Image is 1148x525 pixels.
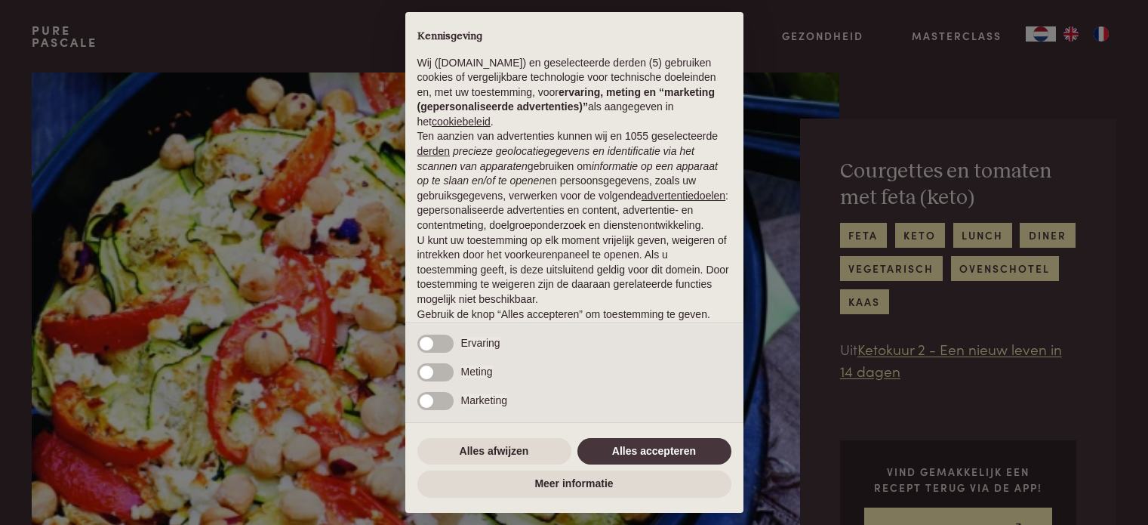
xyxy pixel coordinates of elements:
button: Alles afwijzen [417,438,571,465]
button: Alles accepteren [577,438,731,465]
span: Marketing [461,394,507,406]
p: Wij ([DOMAIN_NAME]) en geselecteerde derden (5) gebruiken cookies of vergelijkbare technologie vo... [417,56,731,130]
p: Ten aanzien van advertenties kunnen wij en 1055 geselecteerde gebruiken om en persoonsgegevens, z... [417,129,731,233]
em: precieze geolocatiegegevens en identificatie via het scannen van apparaten [417,145,694,172]
h2: Kennisgeving [417,30,731,44]
a: cookiebeleid [432,116,491,128]
button: Meer informatie [417,471,731,498]
button: derden [417,144,451,159]
span: Meting [461,366,493,378]
strong: ervaring, meting en “marketing (gepersonaliseerde advertenties)” [417,86,715,113]
p: U kunt uw toestemming op elk moment vrijelijk geven, weigeren of intrekken door het voorkeurenpan... [417,233,731,307]
button: advertentiedoelen [642,189,725,204]
p: Gebruik de knop “Alles accepteren” om toestemming te geven. Gebruik de knop “Alles afwijzen” om d... [417,307,731,352]
em: informatie op een apparaat op te slaan en/of te openen [417,160,719,187]
span: Ervaring [461,337,500,349]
